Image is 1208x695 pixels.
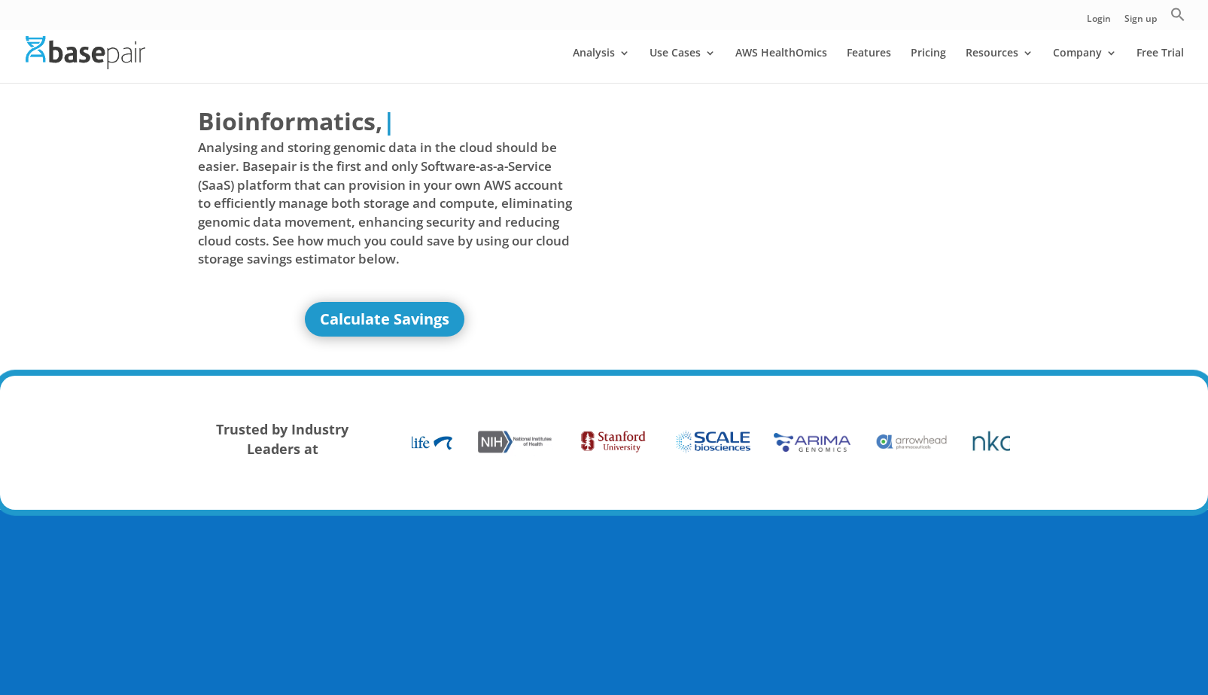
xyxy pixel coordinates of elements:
span: Bioinformatics, [198,104,382,139]
iframe: Basepair - NGS Analysis Simplified [616,104,990,315]
span: | [382,105,396,137]
img: Basepair [26,36,145,69]
a: Analysis [573,47,630,83]
strong: Trusted by Industry Leaders at [216,420,348,458]
a: Search Icon Link [1170,7,1185,30]
a: Login [1087,14,1111,30]
a: AWS HealthOmics [735,47,827,83]
a: Company [1053,47,1117,83]
a: Free Trial [1136,47,1184,83]
a: Pricing [911,47,946,83]
a: Calculate Savings [305,302,464,337]
a: Sign up [1124,14,1157,30]
svg: Search [1170,7,1185,22]
span: Analysing and storing genomic data in the cloud should be easier. Basepair is the first and only ... [198,139,573,268]
a: Use Cases [650,47,716,83]
a: Features [847,47,891,83]
a: Resources [966,47,1033,83]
